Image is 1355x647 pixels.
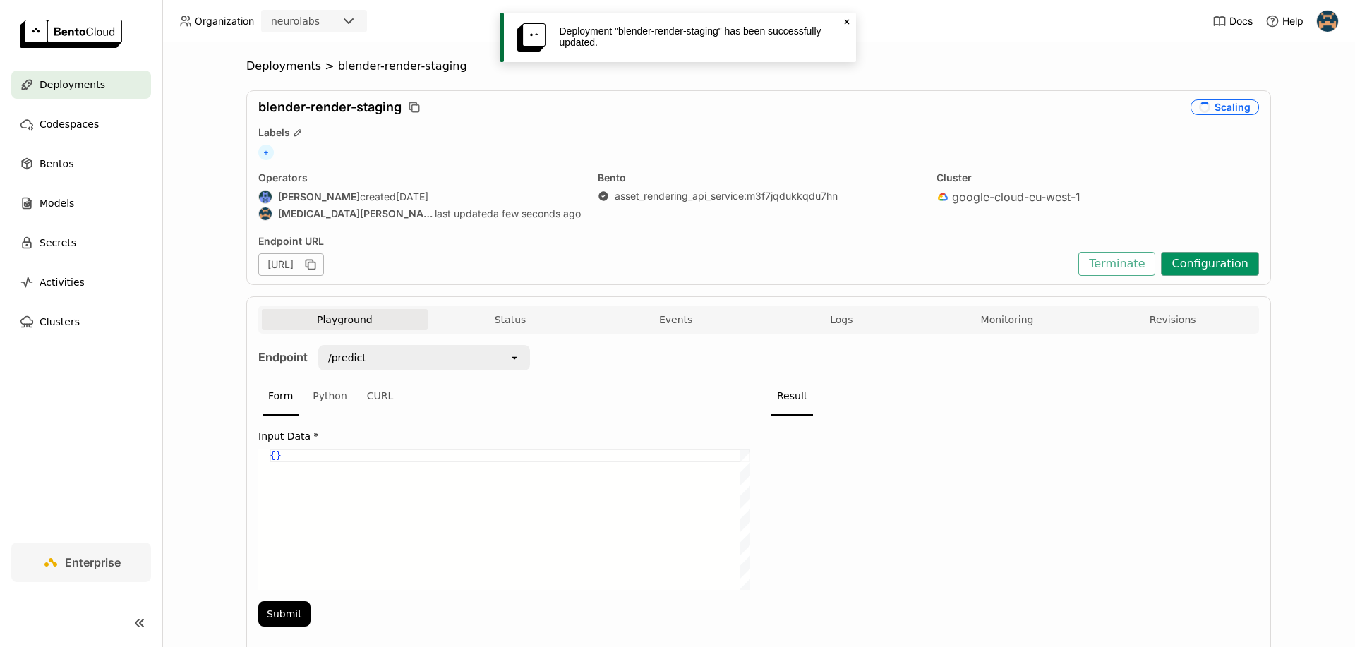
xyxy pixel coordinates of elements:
div: Result [771,377,813,416]
input: Selected neurolabs. [321,15,323,29]
a: Codespaces [11,110,151,138]
a: Bentos [11,150,151,178]
span: blender-render-staging [258,99,402,115]
span: } [275,449,281,461]
span: > [321,59,338,73]
strong: [PERSON_NAME] [278,191,360,203]
span: [DATE] [396,191,428,203]
div: Operators [258,171,581,184]
a: Models [11,189,151,217]
button: Monitoring [925,309,1090,330]
div: neurolabs [271,14,320,28]
div: Cluster [937,171,1259,184]
span: { [270,449,275,461]
a: Activities [11,268,151,296]
a: Docs [1212,14,1253,28]
button: Revisions [1090,309,1255,330]
strong: [MEDICAL_DATA][PERSON_NAME] [278,207,435,220]
span: Help [1282,15,1303,28]
div: CURL [361,377,399,416]
span: Secrets [40,234,76,251]
div: created [258,190,581,204]
span: Codespaces [40,116,99,133]
button: Submit [258,601,311,627]
button: Events [593,309,759,330]
div: Help [1265,14,1303,28]
button: Logs [759,309,925,330]
a: Clusters [11,308,151,336]
span: Deployments [40,76,105,93]
div: last updated [258,207,581,221]
div: Endpoint URL [258,235,1071,248]
img: logo [20,20,122,48]
span: Enterprise [65,555,121,569]
svg: open [509,352,520,363]
div: /predict [328,351,366,365]
div: Deployment "blender-render-staging" has been successfully updated. [560,25,835,48]
span: + [258,145,274,160]
button: Terminate [1078,252,1155,276]
span: Deployments [246,59,321,73]
span: a few seconds ago [493,207,581,220]
img: Paul Pop [259,191,272,203]
svg: Close [841,16,853,28]
span: Clusters [40,313,80,330]
div: Python [307,377,353,416]
a: Enterprise [11,543,151,582]
span: google-cloud-eu-west-1 [952,190,1080,204]
div: Scaling [1191,99,1259,115]
span: blender-render-staging [338,59,467,73]
a: asset_rendering_api_service:m3f7jqdukkqdu7hn [615,190,838,202]
button: Playground [262,309,428,330]
input: Selected /predict. [368,351,369,365]
span: Docs [1229,15,1253,28]
div: [URL] [258,253,324,276]
span: Models [40,195,74,212]
div: Labels [258,126,1259,139]
img: Nikita Sergievskii [1317,11,1338,32]
div: Bento [598,171,920,184]
span: Activities [40,274,85,291]
div: Form [263,377,299,416]
img: Nikita Sergievskii [259,207,272,220]
span: Bentos [40,155,73,172]
strong: Endpoint [258,350,308,364]
nav: Breadcrumbs navigation [246,59,1271,73]
label: Input Data * [258,430,750,442]
a: Deployments [11,71,151,99]
span: Organization [195,15,254,28]
a: Secrets [11,229,151,257]
button: Status [428,309,594,330]
i: loading [1199,102,1210,113]
button: Configuration [1161,252,1259,276]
